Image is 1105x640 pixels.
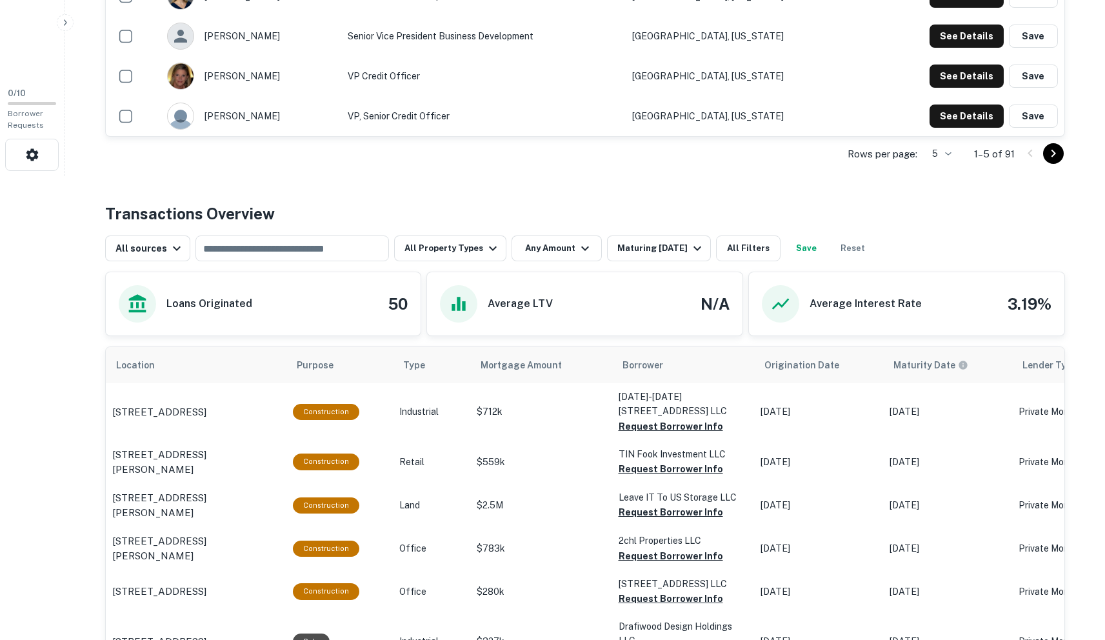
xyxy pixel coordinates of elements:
span: Maturity dates displayed may be estimated. Please contact the lender for the most accurate maturi... [893,358,985,372]
p: $280k [477,585,606,599]
button: Request Borrower Info [619,548,723,564]
p: $783k [477,542,606,555]
p: Land [399,499,464,512]
p: 1–5 of 91 [974,146,1015,162]
h6: Loans Originated [166,296,252,312]
th: Mortgage Amount [470,347,612,383]
div: This loan purpose was for construction [293,454,359,470]
p: [STREET_ADDRESS] LLC [619,577,748,591]
div: This loan purpose was for construction [293,404,359,420]
th: Location [106,347,286,383]
p: [DATE] [890,405,1006,419]
button: See Details [930,25,1004,48]
th: Type [393,347,470,383]
button: Maturing [DATE] [607,235,711,261]
span: Origination Date [764,357,856,373]
td: VP, Senior Credit Officer [341,96,626,136]
button: Request Borrower Info [619,505,723,520]
a: [STREET_ADDRESS][PERSON_NAME] [112,490,280,521]
button: All sources [105,235,190,261]
span: Borrower [622,357,663,373]
div: This loan purpose was for construction [293,497,359,514]
p: [STREET_ADDRESS] [112,405,206,420]
p: $2.5M [477,499,606,512]
span: Lender Type [1022,357,1077,373]
p: [DATE] [890,455,1006,469]
p: TIN Fook Investment LLC [619,447,748,461]
span: Location [116,357,172,373]
button: See Details [930,105,1004,128]
th: Maturity dates displayed may be estimated. Please contact the lender for the most accurate maturi... [883,347,1012,383]
iframe: To enrich screen reader interactions, please activate Accessibility in Grammarly extension settings [1040,495,1105,557]
p: $559k [477,455,606,469]
th: Purpose [286,347,393,383]
button: Request Borrower Info [619,461,723,477]
h4: Transactions Overview [105,202,275,225]
h4: 3.19% [1008,292,1051,315]
td: [GEOGRAPHIC_DATA], [US_STATE] [626,96,861,136]
span: Type [403,357,442,373]
button: Reset [832,235,873,261]
h6: Average Interest Rate [810,296,922,312]
p: Retail [399,455,464,469]
p: [DATE]-[DATE][STREET_ADDRESS] LLC [619,390,748,418]
td: [GEOGRAPHIC_DATA], [US_STATE] [626,56,861,96]
p: Office [399,542,464,555]
a: [STREET_ADDRESS][PERSON_NAME] [112,447,280,477]
div: [PERSON_NAME] [167,23,334,50]
p: Office [399,585,464,599]
a: [STREET_ADDRESS][PERSON_NAME] [112,534,280,564]
p: $712k [477,405,606,419]
button: Request Borrower Info [619,419,723,434]
h6: Maturity Date [893,358,955,372]
div: [PERSON_NAME] [167,63,334,90]
button: See Details [930,65,1004,88]
p: Industrial [399,405,464,419]
div: 5 [922,145,953,163]
button: Save [1009,105,1058,128]
p: [DATE] [890,499,1006,512]
div: This loan purpose was for construction [293,541,359,557]
td: VP credit officer [341,56,626,96]
p: [DATE] [761,455,877,469]
div: This loan purpose was for construction [293,583,359,599]
button: Go to next page [1043,143,1064,164]
p: [DATE] [761,499,877,512]
img: 9c8pery4andzj6ohjkjp54ma2 [168,103,194,129]
button: Request Borrower Info [619,591,723,606]
p: [DATE] [890,585,1006,599]
img: 1688761162635 [168,63,194,89]
th: Origination Date [754,347,883,383]
p: [DATE] [761,585,877,599]
div: [PERSON_NAME] [167,103,334,130]
span: Borrower Requests [8,109,44,130]
span: 0 / 10 [8,88,26,98]
p: [DATE] [761,542,877,555]
p: [STREET_ADDRESS] [112,584,206,599]
button: Save your search to get updates of matches that match your search criteria. [786,235,827,261]
h4: N/A [701,292,730,315]
p: [DATE] [890,542,1006,555]
p: [DATE] [761,405,877,419]
div: Maturing [DATE] [617,241,705,256]
span: Purpose [297,357,350,373]
button: All Property Types [394,235,506,261]
p: 2chl Properties LLC [619,534,748,548]
a: [STREET_ADDRESS] [112,405,280,420]
span: Mortgage Amount [481,357,579,373]
p: Leave IT To US Storage LLC [619,490,748,505]
p: Rows per page: [848,146,917,162]
a: [STREET_ADDRESS] [112,584,280,599]
button: All Filters [716,235,781,261]
div: All sources [115,241,184,256]
button: Any Amount [512,235,602,261]
th: Borrower [612,347,754,383]
h6: Average LTV [488,296,553,312]
td: Senior Vice President Business Development [341,16,626,56]
div: Maturity dates displayed may be estimated. Please contact the lender for the most accurate maturi... [893,358,968,372]
td: [GEOGRAPHIC_DATA], [US_STATE] [626,16,861,56]
h4: 50 [388,292,408,315]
